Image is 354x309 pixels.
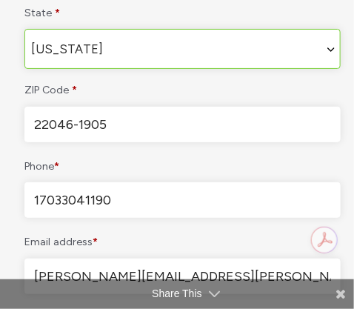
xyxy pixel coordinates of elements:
span: Virginia [25,30,340,68]
label: ZIP Code [24,79,341,101]
label: Email address [24,231,341,253]
span: Virginia [24,29,341,69]
label: Phone [24,156,341,177]
label: State [24,2,341,24]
